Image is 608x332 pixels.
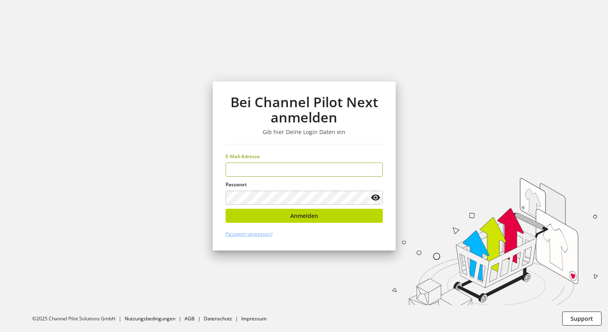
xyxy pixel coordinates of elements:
button: Support [562,312,602,326]
h1: Bei Channel Pilot Next anmelden [226,94,383,125]
li: ©2025 Channel Pilot Solutions GmbH [32,315,125,322]
span: Passwort [226,181,247,188]
a: Impressum [241,315,267,322]
a: Nutzungsbedingungen [125,315,175,322]
span: E-Mail-Adresse [226,153,260,160]
span: Support [571,314,593,323]
a: Datenschutz [204,315,232,322]
button: Anmelden [226,209,383,223]
span: Anmelden [290,212,318,220]
h3: Gib hier Deine Login Daten ein [226,128,383,136]
a: AGB [185,315,195,322]
a: Passwort vergessen? [226,230,273,237]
